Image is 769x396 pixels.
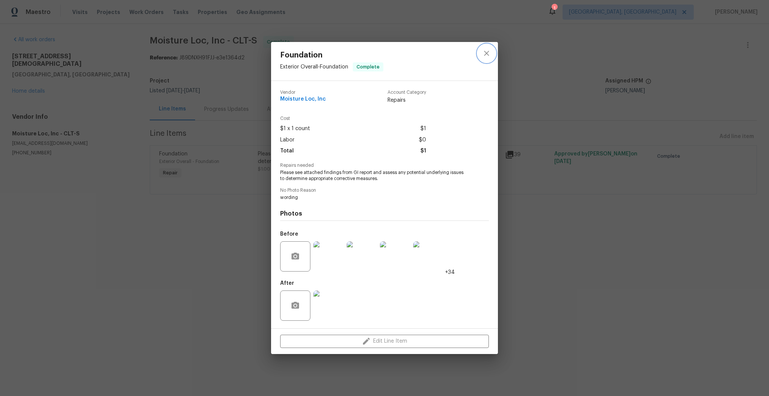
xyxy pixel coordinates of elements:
span: Foundation [280,51,383,59]
span: Please see attached findings from GI report and assess any potential underlying issues to determi... [280,169,468,182]
span: Moisture Loc, Inc [280,96,326,102]
h4: Photos [280,210,489,217]
span: wording [280,194,468,201]
div: 1 [552,5,557,12]
span: +34 [445,269,455,276]
button: close [478,44,496,62]
span: $0 [419,135,426,146]
span: Exterior Overall - Foundation [280,64,348,70]
span: $1 [420,146,426,157]
h5: After [280,281,294,286]
span: Complete [353,63,383,71]
span: Repairs [388,96,426,104]
span: Total [280,146,294,157]
span: Vendor [280,90,326,95]
span: Cost [280,116,426,121]
h5: Before [280,231,298,237]
span: No Photo Reason [280,188,489,193]
span: Repairs needed [280,163,489,168]
span: Labor [280,135,295,146]
span: $1 [420,123,426,134]
span: $1 x 1 count [280,123,310,134]
span: Account Category [388,90,426,95]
